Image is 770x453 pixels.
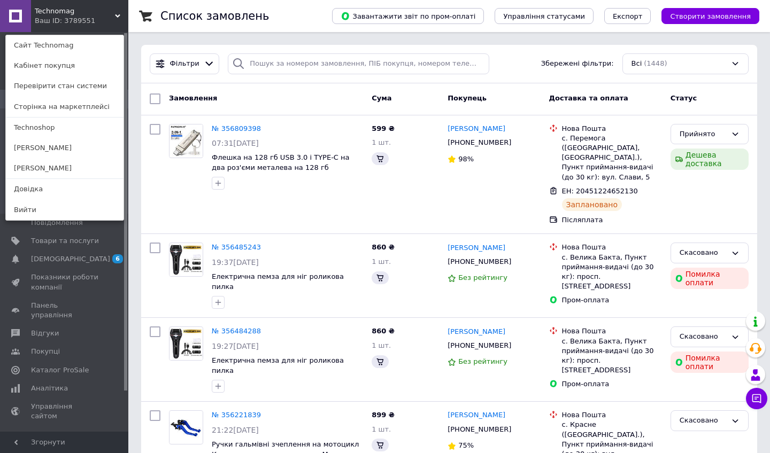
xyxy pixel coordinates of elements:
span: Аналітика [31,384,68,393]
span: 21:22[DATE] [212,426,259,434]
button: Управління статусами [495,8,594,24]
span: 19:37[DATE] [212,258,259,267]
span: Доставка та оплата [549,94,628,102]
div: Помилка оплати [671,352,749,373]
span: Без рейтингу [458,274,507,282]
a: Електрична пемза для ніг роликова пилка [212,272,344,291]
a: Створити замовлення [651,12,759,20]
div: [PHONE_NUMBER] [445,339,513,353]
span: Статус [671,94,697,102]
span: 75% [458,441,474,449]
span: ЕН: 20451224652130 [562,187,638,195]
div: Скасовано [680,331,727,342]
span: Technomag [35,6,115,16]
span: Повідомлення [31,218,83,228]
div: Дешева доставка [671,149,749,170]
div: Заплановано [562,198,622,211]
img: Фото товару [170,244,203,276]
span: 860 ₴ [372,243,395,251]
span: Гаманець компанії [31,429,99,449]
a: Електрична пемза для ніг роликова пилка [212,356,344,374]
div: Післяплата [562,215,662,225]
span: Товари та послуги [31,236,99,246]
div: с. Велика Бакта, Пункт приймання-видачі (до 30 кг): просп. [STREET_ADDRESS] [562,253,662,292]
span: 1 шт. [372,257,391,265]
a: № 356484288 [212,327,261,335]
button: Чат з покупцем [746,388,767,409]
a: [PERSON_NAME] [6,158,124,178]
a: Фото товару [169,410,203,444]
button: Завантажити звіт по пром-оплаті [332,8,484,24]
span: 1 шт. [372,138,391,146]
div: Нова Пошта [562,410,662,420]
a: [PERSON_NAME] [6,138,124,158]
span: Покупці [31,347,60,356]
span: Всі [632,59,642,69]
span: Управління сайтом [31,402,99,421]
div: Нова Пошта [562,243,662,252]
div: Прийнято [680,129,727,140]
h1: Список замовлень [160,10,269,22]
img: Фото товару [170,327,203,360]
div: Помилка оплати [671,268,749,289]
span: Відгуки [31,329,59,338]
span: Панель управління [31,301,99,320]
div: [PHONE_NUMBER] [445,423,513,436]
span: Без рейтингу [458,357,507,365]
div: Ваш ID: 3789551 [35,16,80,26]
input: Пошук за номером замовлення, ПІБ покупця, номером телефону, Email, номером накладної [228,53,489,74]
a: Фото товару [169,243,203,277]
div: Пром-оплата [562,379,662,389]
span: Каталог ProSale [31,365,89,375]
a: [PERSON_NAME] [448,243,505,253]
span: Cума [372,94,391,102]
a: № 356809398 [212,124,261,132]
a: Кабінет покупця [6,56,124,76]
div: Скасовано [680,415,727,426]
div: Пром-оплата [562,295,662,305]
span: Управління статусами [503,12,585,20]
button: Експорт [604,8,651,24]
span: Створити замовлення [670,12,751,20]
span: Покупець [448,94,487,102]
a: Фото товару [169,326,203,361]
img: Фото товару [170,411,203,443]
span: Збережені фільтри: [541,59,614,69]
a: Вийти [6,200,124,220]
span: Фільтри [170,59,199,69]
a: Сайт Technomag [6,35,124,56]
span: Експорт [613,12,643,20]
span: 1 шт. [372,425,391,433]
a: Перевірити стан системи [6,76,124,96]
span: (1448) [644,59,667,67]
div: Нова Пошта [562,124,662,134]
a: Сторінка на маркетплейсі [6,97,124,117]
a: Довідка [6,179,124,199]
span: Завантажити звіт по пром-оплаті [341,11,475,21]
img: Фото товару [170,124,203,157]
button: Створити замовлення [661,8,759,24]
span: Замовлення [169,94,217,102]
span: 98% [458,155,474,163]
div: с. Перемога ([GEOGRAPHIC_DATA], [GEOGRAPHIC_DATA].), Пункт приймання-видачі (до 30 кг): вул. Слав... [562,134,662,182]
span: 860 ₴ [372,327,395,335]
a: [PERSON_NAME] [448,327,505,337]
div: Нова Пошта [562,326,662,336]
div: с. Велика Бакта, Пункт приймання-видачі (до 30 кг): просп. [STREET_ADDRESS] [562,337,662,376]
span: [DEMOGRAPHIC_DATA] [31,254,110,264]
span: 19:27[DATE] [212,342,259,350]
a: Technoshop [6,118,124,138]
span: 6 [112,254,123,263]
span: 07:31[DATE] [212,139,259,147]
span: Показники роботи компанії [31,272,99,292]
div: [PHONE_NUMBER] [445,255,513,269]
a: [PERSON_NAME] [448,124,505,134]
span: 899 ₴ [372,411,395,419]
a: Флешка на 128 гб USB 3.0 і TYPE-C на два роз'єми металева на 128 гб [212,153,350,171]
span: 1 шт. [372,341,391,349]
a: № 356485243 [212,243,261,251]
a: Фото товару [169,124,203,158]
span: 599 ₴ [372,124,395,132]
